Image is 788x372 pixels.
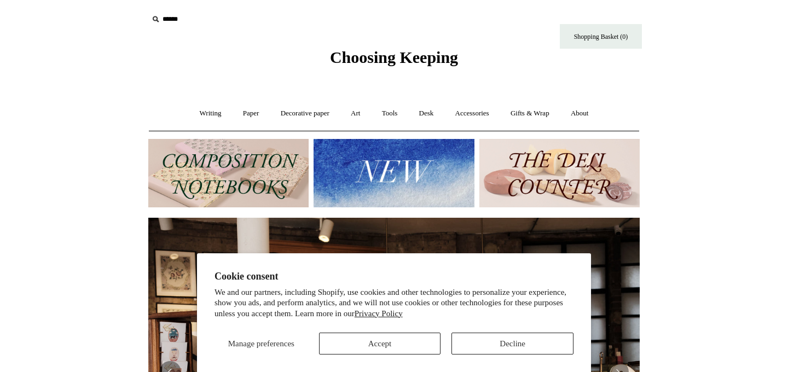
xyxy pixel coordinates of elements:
[271,99,339,128] a: Decorative paper
[355,309,403,318] a: Privacy Policy
[479,139,640,207] img: The Deli Counter
[233,99,269,128] a: Paper
[372,99,408,128] a: Tools
[215,271,573,282] h2: Cookie consent
[341,99,370,128] a: Art
[330,57,458,65] a: Choosing Keeping
[330,48,458,66] span: Choosing Keeping
[190,99,231,128] a: Writing
[501,99,559,128] a: Gifts & Wrap
[560,24,642,49] a: Shopping Basket (0)
[319,333,441,354] button: Accept
[215,333,308,354] button: Manage preferences
[228,339,294,348] span: Manage preferences
[561,99,599,128] a: About
[148,139,309,207] img: 202302 Composition ledgers.jpg__PID:69722ee6-fa44-49dd-a067-31375e5d54ec
[314,139,474,207] img: New.jpg__PID:f73bdf93-380a-4a35-bcfe-7823039498e1
[451,333,573,354] button: Decline
[445,99,499,128] a: Accessories
[409,99,444,128] a: Desk
[215,287,573,319] p: We and our partners, including Shopify, use cookies and other technologies to personalize your ex...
